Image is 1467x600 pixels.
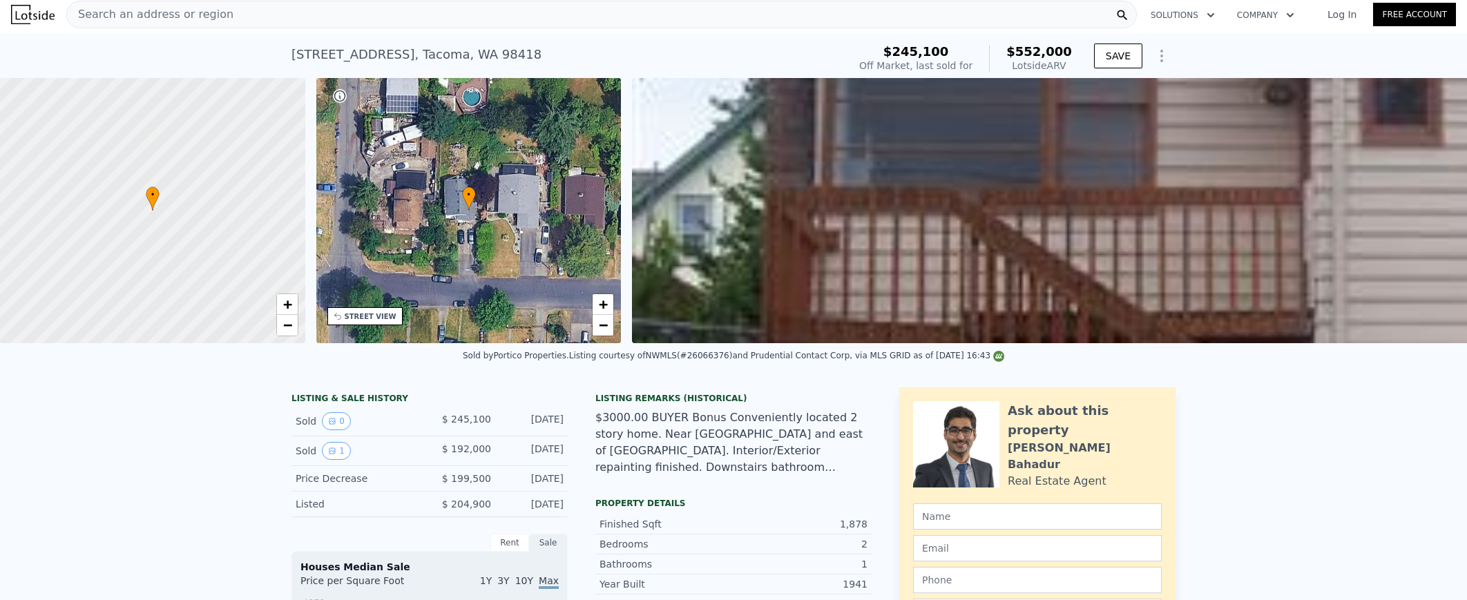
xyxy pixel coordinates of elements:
[595,393,872,404] div: Listing Remarks (Historical)
[291,393,568,407] div: LISTING & SALE HISTORY
[300,574,430,596] div: Price per Square Foot
[733,577,867,591] div: 1941
[490,534,529,552] div: Rent
[1006,44,1072,59] span: $552,000
[593,315,613,336] a: Zoom out
[595,498,872,509] div: Property details
[67,6,233,23] span: Search an address or region
[462,186,476,211] div: •
[1226,3,1305,28] button: Company
[463,351,569,360] div: Sold by Portico Properties .
[277,315,298,336] a: Zoom out
[600,577,733,591] div: Year Built
[11,5,55,24] img: Lotside
[296,442,419,460] div: Sold
[733,557,867,571] div: 1
[1094,43,1142,68] button: SAVE
[502,442,564,460] div: [DATE]
[502,412,564,430] div: [DATE]
[502,497,564,511] div: [DATE]
[282,296,291,313] span: +
[883,44,949,59] span: $245,100
[291,45,541,64] div: [STREET_ADDRESS] , Tacoma , WA 98418
[913,567,1162,593] input: Phone
[1008,440,1162,473] div: [PERSON_NAME] Bahadur
[1008,401,1162,440] div: Ask about this property
[529,534,568,552] div: Sale
[322,442,351,460] button: View historical data
[442,414,491,425] span: $ 245,100
[599,296,608,313] span: +
[913,535,1162,561] input: Email
[993,351,1004,362] img: NWMLS Logo
[296,472,419,485] div: Price Decrease
[733,517,867,531] div: 1,878
[913,503,1162,530] input: Name
[733,537,867,551] div: 2
[502,472,564,485] div: [DATE]
[345,311,396,322] div: STREET VIEW
[146,186,160,211] div: •
[442,443,491,454] span: $ 192,000
[1311,8,1373,21] a: Log In
[599,316,608,333] span: −
[146,188,160,201] span: •
[859,59,972,72] div: Off Market, last sold for
[569,351,1004,360] div: Listing courtesy of NWMLS (#26066376) and Prudential Contact Corp, via MLS GRID as of [DATE] 16:43
[322,412,351,430] button: View historical data
[497,575,509,586] span: 3Y
[480,575,492,586] span: 1Y
[1148,42,1176,70] button: Show Options
[296,412,419,430] div: Sold
[1140,3,1226,28] button: Solutions
[1008,473,1106,490] div: Real Estate Agent
[600,537,733,551] div: Bedrooms
[593,294,613,315] a: Zoom in
[600,517,733,531] div: Finished Sqft
[539,575,559,589] span: Max
[296,497,419,511] div: Listed
[462,188,476,201] span: •
[277,294,298,315] a: Zoom in
[282,316,291,333] span: −
[300,560,559,574] div: Houses Median Sale
[1373,3,1456,26] a: Free Account
[600,557,733,571] div: Bathrooms
[595,409,872,476] div: $3000.00 BUYER Bonus Conveniently located 2 story home. Near [GEOGRAPHIC_DATA] and east of [GEOGR...
[442,499,491,510] span: $ 204,900
[515,575,533,586] span: 10Y
[442,473,491,484] span: $ 199,500
[1006,59,1072,72] div: Lotside ARV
